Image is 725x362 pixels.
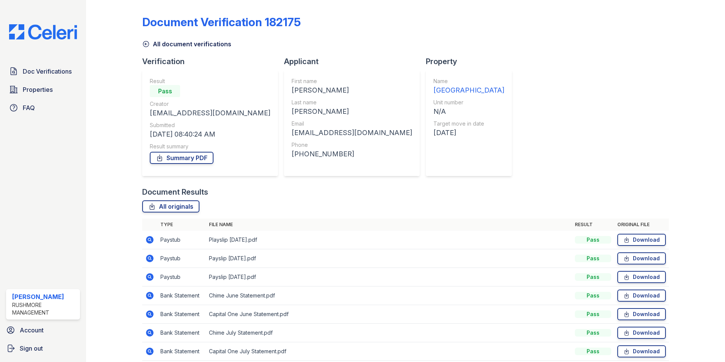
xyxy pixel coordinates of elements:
[206,249,572,268] td: Payslip [DATE].pdf
[12,292,77,301] div: [PERSON_NAME]
[292,85,412,96] div: [PERSON_NAME]
[292,141,412,149] div: Phone
[206,342,572,361] td: Capital One July Statement.pdf
[157,324,206,342] td: Bank Statement
[150,152,213,164] a: Summary PDF
[142,56,284,67] div: Verification
[20,326,44,335] span: Account
[206,286,572,305] td: Chime June Statement.pdf
[142,187,208,197] div: Document Results
[23,85,53,94] span: Properties
[433,106,504,117] div: N/A
[292,77,412,85] div: First name
[693,332,717,354] iframe: chat widget
[617,327,666,339] a: Download
[575,236,611,244] div: Pass
[206,219,572,231] th: File name
[433,77,504,96] a: Name [GEOGRAPHIC_DATA]
[206,231,572,249] td: Playslip [DATE].pdf
[150,100,270,108] div: Creator
[157,286,206,305] td: Bank Statement
[433,77,504,85] div: Name
[150,143,270,150] div: Result summary
[292,127,412,138] div: [EMAIL_ADDRESS][DOMAIN_NAME]
[157,305,206,324] td: Bank Statement
[6,64,80,79] a: Doc Verifications
[150,85,180,97] div: Pass
[150,129,270,140] div: [DATE] 08:40:24 AM
[284,56,426,67] div: Applicant
[292,120,412,127] div: Email
[292,106,412,117] div: [PERSON_NAME]
[617,234,666,246] a: Download
[142,15,301,29] div: Document Verification 182175
[157,342,206,361] td: Bank Statement
[575,329,611,337] div: Pass
[12,301,77,316] div: Rushmore Management
[3,323,83,338] a: Account
[150,77,270,85] div: Result
[617,308,666,320] a: Download
[3,341,83,356] a: Sign out
[150,121,270,129] div: Submitted
[157,249,206,268] td: Paystub
[23,67,72,76] span: Doc Verifications
[433,85,504,96] div: [GEOGRAPHIC_DATA]
[433,127,504,138] div: [DATE]
[617,345,666,357] a: Download
[142,39,231,49] a: All document verifications
[206,305,572,324] td: Capital One June Statement.pdf
[150,108,270,118] div: [EMAIL_ADDRESS][DOMAIN_NAME]
[20,344,43,353] span: Sign out
[157,219,206,231] th: Type
[617,271,666,283] a: Download
[575,273,611,281] div: Pass
[433,120,504,127] div: Target move in date
[292,149,412,159] div: [PHONE_NUMBER]
[142,200,199,212] a: All originals
[433,99,504,106] div: Unit number
[575,292,611,299] div: Pass
[292,99,412,106] div: Last name
[6,100,80,115] a: FAQ
[206,268,572,286] td: Payslip [DATE].pdf
[23,103,35,112] span: FAQ
[206,324,572,342] td: Chime July Statement.pdf
[3,24,83,39] img: CE_Logo_Blue-a8612792a0a2168367f1c8372b55b34899dd931a85d93a1a3d3e32e68fde9ad4.png
[617,290,666,302] a: Download
[426,56,518,67] div: Property
[575,255,611,262] div: Pass
[617,252,666,264] a: Download
[157,268,206,286] td: Paystub
[575,348,611,355] div: Pass
[6,82,80,97] a: Properties
[572,219,614,231] th: Result
[614,219,669,231] th: Original file
[157,231,206,249] td: Paystub
[575,310,611,318] div: Pass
